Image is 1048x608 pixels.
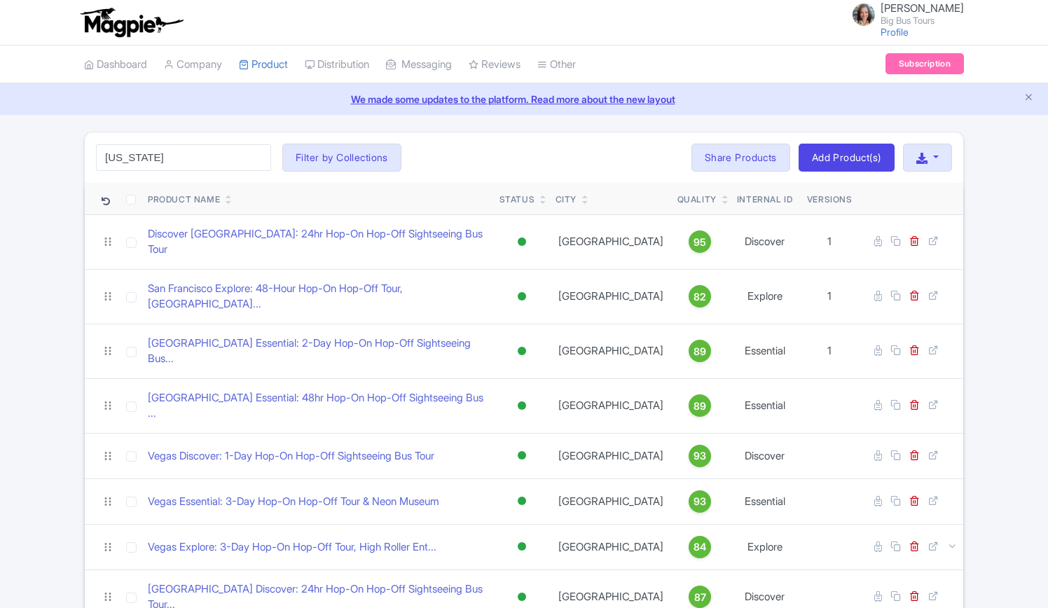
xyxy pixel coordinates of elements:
td: [GEOGRAPHIC_DATA] [550,214,672,269]
a: Vegas Essential: 3-Day Hop-On Hop-Off Tour & Neon Museum [148,494,439,510]
div: City [556,193,577,206]
a: 95 [677,230,723,253]
td: [GEOGRAPHIC_DATA] [550,378,672,433]
a: 82 [677,285,723,308]
span: 93 [694,448,706,464]
span: 1 [827,289,832,303]
a: Messaging [386,46,452,84]
a: [GEOGRAPHIC_DATA] Essential: 48hr Hop-On Hop-Off Sightseeing Bus ... [148,390,488,422]
a: [PERSON_NAME] Big Bus Tours [844,3,964,25]
a: Other [537,46,576,84]
button: Filter by Collections [282,144,401,172]
span: 89 [694,344,706,359]
div: Active [515,587,529,607]
td: [GEOGRAPHIC_DATA] [550,433,672,478]
span: 1 [827,344,832,357]
a: 93 [677,445,723,467]
th: Versions [801,183,858,215]
span: 89 [694,399,706,414]
span: 93 [694,494,706,509]
div: Product Name [148,193,220,206]
small: Big Bus Tours [881,16,964,25]
a: [GEOGRAPHIC_DATA] Essential: 2-Day Hop-On Hop-Off Sightseeing Bus... [148,336,488,367]
span: [PERSON_NAME] [881,1,964,15]
div: Active [515,341,529,361]
div: Active [515,396,529,416]
a: 89 [677,340,723,362]
a: Company [164,46,222,84]
a: Distribution [305,46,369,84]
div: Active [515,286,529,307]
a: San Francisco Explore: 48-Hour Hop-On Hop-Off Tour, [GEOGRAPHIC_DATA]... [148,281,488,312]
a: Discover [GEOGRAPHIC_DATA]: 24hr Hop-On Hop-Off Sightseeing Bus Tour [148,226,488,258]
div: Quality [677,193,717,206]
td: [GEOGRAPHIC_DATA] [550,524,672,569]
img: logo-ab69f6fb50320c5b225c76a69d11143b.png [77,7,186,38]
td: Essential [729,324,801,378]
a: Subscription [885,53,964,74]
div: Active [515,537,529,557]
input: Search product name, city, or interal id [96,144,271,171]
div: Status [499,193,535,206]
td: Explore [729,524,801,569]
a: Add Product(s) [799,144,895,172]
td: [GEOGRAPHIC_DATA] [550,324,672,378]
div: Active [515,445,529,466]
td: [GEOGRAPHIC_DATA] [550,269,672,324]
button: Close announcement [1023,90,1034,106]
th: Internal ID [729,183,801,215]
a: Dashboard [84,46,147,84]
span: 95 [694,235,706,250]
a: 87 [677,586,723,608]
a: We made some updates to the platform. Read more about the new layout [8,92,1040,106]
div: Active [515,491,529,511]
img: jfp7o2nd6rbrsspqilhl.jpg [853,4,875,26]
a: 84 [677,536,723,558]
td: Explore [729,269,801,324]
span: 1 [827,235,832,248]
span: 87 [694,590,706,605]
td: [GEOGRAPHIC_DATA] [550,478,672,524]
span: 82 [694,289,706,305]
a: 93 [677,490,723,513]
td: Essential [729,478,801,524]
a: Profile [881,26,909,38]
a: Reviews [469,46,520,84]
a: 89 [677,394,723,417]
td: Discover [729,433,801,478]
span: 84 [694,539,706,555]
td: Essential [729,378,801,433]
a: Share Products [691,144,790,172]
a: Product [239,46,288,84]
a: Vegas Discover: 1-Day Hop-On Hop-Off Sightseeing Bus Tour [148,448,434,464]
div: Active [515,232,529,252]
td: Discover [729,214,801,269]
a: Vegas Explore: 3-Day Hop-On Hop-Off Tour, High Roller Ent... [148,539,436,555]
